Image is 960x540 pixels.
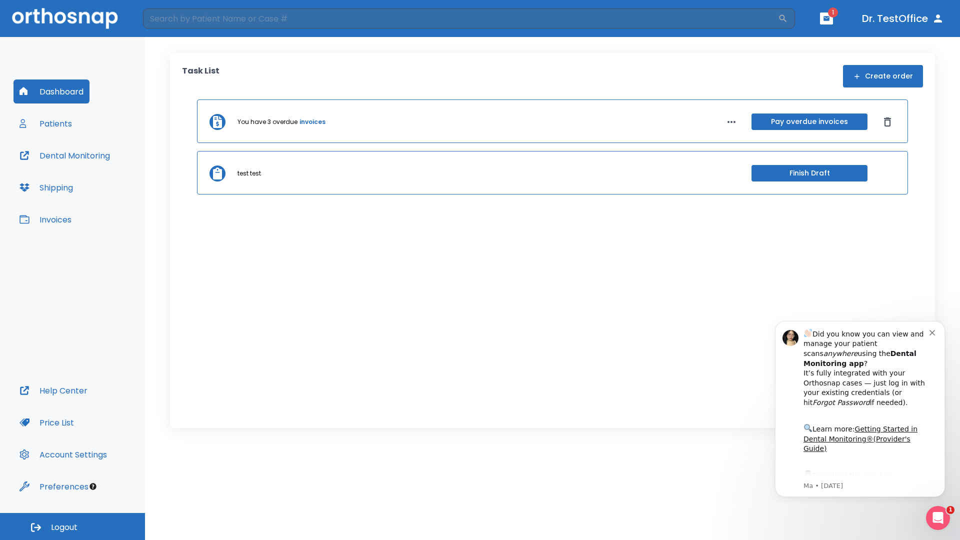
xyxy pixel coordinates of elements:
[237,117,297,126] p: You have 3 overdue
[751,113,867,130] button: Pay overdue invoices
[13,175,79,199] button: Shipping
[13,410,80,434] button: Price List
[13,378,93,402] button: Help Center
[51,522,77,533] span: Logout
[13,442,113,466] button: Account Settings
[926,506,950,530] iframe: Intercom live chat
[946,506,954,514] span: 1
[13,143,116,167] button: Dental Monitoring
[169,15,177,23] button: Dismiss notification
[143,8,778,28] input: Search by Patient Name or Case #
[13,111,78,135] button: Patients
[13,207,77,231] button: Invoices
[760,312,960,503] iframe: Intercom notifications message
[43,159,132,177] a: App Store
[43,157,169,208] div: Download the app: | ​ Let us know if you need help getting started!
[751,165,867,181] button: Finish Draft
[828,7,838,17] span: 1
[237,169,261,178] p: test test
[879,114,895,130] button: Dismiss
[12,8,118,28] img: Orthosnap
[13,474,94,498] button: Preferences
[13,79,89,103] button: Dashboard
[88,482,97,491] div: Tooltip anchor
[182,65,219,87] p: Task List
[843,65,923,87] button: Create order
[858,9,948,27] button: Dr. TestOffice
[43,169,169,178] p: Message from Ma, sent 6w ago
[299,117,325,126] a: invoices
